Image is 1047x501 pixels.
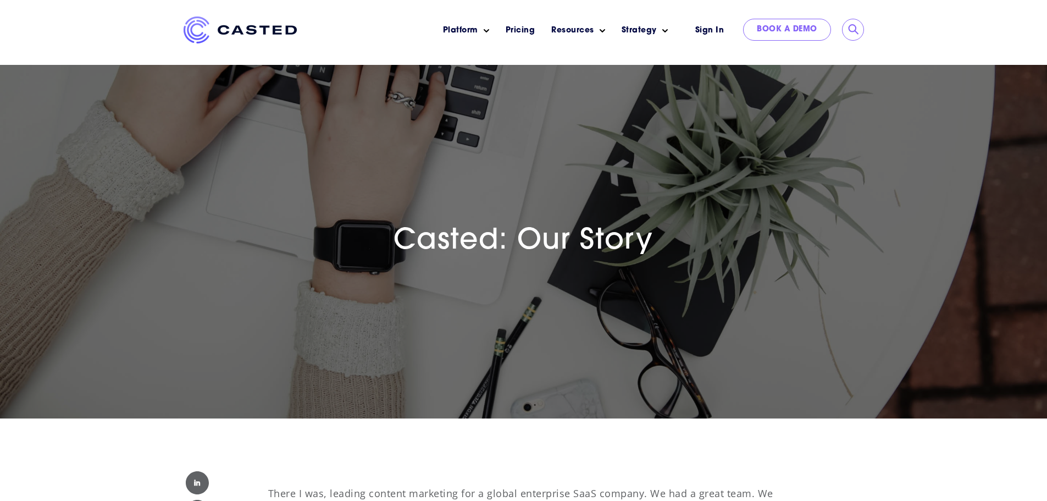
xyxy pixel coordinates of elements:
a: Strategy [622,25,657,36]
input: Submit [848,24,859,35]
span: Casted: Our Story [394,227,653,256]
a: Book a Demo [743,19,831,41]
img: Casted_Logo_Horizontal_FullColor_PUR_BLUE [184,16,297,43]
img: Linked [186,471,209,494]
a: Platform [443,25,478,36]
a: Resources [551,25,594,36]
a: Sign In [682,19,738,42]
a: Pricing [506,25,535,36]
nav: Main menu [313,16,676,45]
